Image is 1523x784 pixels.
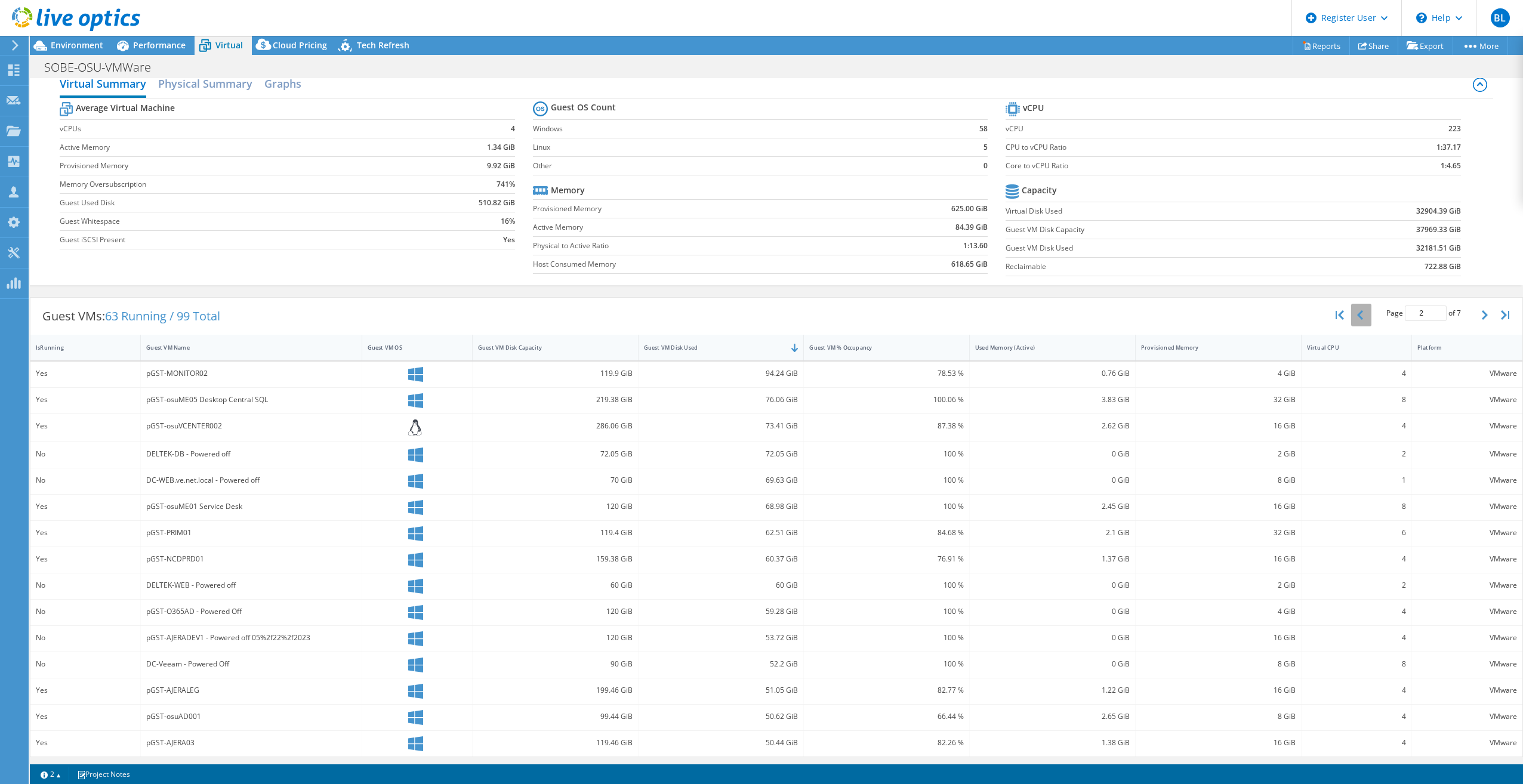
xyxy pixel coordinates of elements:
div: VMware [1417,579,1517,592]
div: 199.46 GiB [478,684,633,697]
div: 100 % [809,447,964,461]
div: 100 % [809,474,964,487]
div: pGST-osuME05 Desktop Central SQL [146,393,356,406]
span: Tech Refresh [357,39,409,51]
div: VMware [1417,684,1517,697]
div: 119.4 GiB [478,526,633,539]
label: Guest VM Disk Used [1006,242,1303,254]
div: VMware [1417,419,1517,433]
div: No [36,447,135,461]
div: 100.06 % [809,393,964,406]
span: 7 [1457,308,1461,318]
label: Windows [533,123,947,135]
div: 2 GiB [1141,447,1296,461]
div: 76.06 GiB [644,393,799,406]
div: VMware [1417,631,1517,644]
div: pGST-O365AD - Powered Off [146,605,356,618]
label: Active Memory [60,141,406,153]
label: Host Consumed Memory [533,258,856,270]
div: 59.28 GiB [644,605,799,618]
div: Guest VM OS [368,344,452,351]
b: 84.39 GiB [955,221,988,233]
div: 99.44 GiB [478,710,633,723]
div: 60 GiB [644,579,799,592]
label: vCPU [1006,123,1341,135]
div: Platform [1417,344,1503,351]
h1: SOBE-OSU-VMWare [39,61,169,74]
div: pGST-MONITOR02 [146,367,356,380]
b: 510.82 GiB [479,197,515,209]
div: VMware [1417,605,1517,618]
div: pGST-AJERA03 [146,736,356,749]
h2: Virtual Summary [60,72,146,98]
div: Guest VM % Occupancy [809,344,949,351]
div: DC-Veeam - Powered Off [146,658,356,671]
div: 16 GiB [1141,684,1296,697]
div: 60.37 GiB [644,552,799,566]
div: 4 [1307,605,1406,618]
div: IsRunning [36,344,121,351]
b: 58 [979,123,988,135]
b: 5 [984,141,988,153]
div: 100 % [809,500,964,513]
div: 0.76 GiB [975,367,1130,380]
div: 0 GiB [975,474,1130,487]
div: Yes [36,552,135,566]
div: 8 GiB [1141,658,1296,671]
b: 1:4.65 [1441,160,1461,172]
div: Virtual CPU [1307,344,1392,351]
div: 100 % [809,631,964,644]
div: 100 % [809,605,964,618]
div: 3.83 GiB [975,393,1130,406]
div: 119.46 GiB [478,736,633,749]
span: Page of [1386,305,1461,321]
b: Guest OS Count [551,101,616,113]
span: Performance [133,39,186,51]
div: Yes [36,526,135,539]
div: VMware [1417,500,1517,513]
b: 4 [511,123,515,135]
div: 82.26 % [809,736,964,749]
div: 90 GiB [478,658,633,671]
div: No [36,658,135,671]
div: 1.37 GiB [975,552,1130,566]
div: 16 GiB [1141,419,1296,433]
b: 1:37.17 [1436,141,1461,153]
b: 16% [501,215,515,227]
a: 2 [32,767,69,782]
div: 8 [1307,658,1406,671]
div: No [36,605,135,618]
b: 0 [984,160,988,172]
b: Average Virtual Machine [76,102,175,114]
div: 78.53 % [809,367,964,380]
div: pGST-osuVCENTER002 [146,419,356,433]
div: 120 GiB [478,631,633,644]
label: Physical to Active Ratio [533,240,856,252]
div: Yes [36,684,135,697]
div: 219.38 GiB [478,393,633,406]
div: 2 [1307,447,1406,461]
div: 2.1 GiB [975,526,1130,539]
div: 72.05 GiB [478,447,633,461]
div: DC-WEB.ve.net.local - Powered off [146,474,356,487]
b: Memory [551,184,585,196]
div: 119.9 GiB [478,367,633,380]
span: Virtual [215,39,243,51]
div: 286.06 GiB [478,419,633,433]
div: Guest VMs: [30,298,232,335]
div: 69.63 GiB [644,474,799,487]
div: 50.62 GiB [644,710,799,723]
div: 4 [1307,419,1406,433]
div: VMware [1417,367,1517,380]
div: 0 GiB [975,579,1130,592]
div: Guest VM Disk Used [644,344,784,351]
label: Provisioned Memory [533,203,856,215]
div: 4 GiB [1141,605,1296,618]
h2: Physical Summary [158,72,252,95]
div: Yes [36,419,135,433]
div: 6 [1307,526,1406,539]
div: pGST-NCDPRD01 [146,552,356,566]
div: 32 GiB [1141,526,1296,539]
div: 1.22 GiB [975,684,1130,697]
div: Yes [36,500,135,513]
